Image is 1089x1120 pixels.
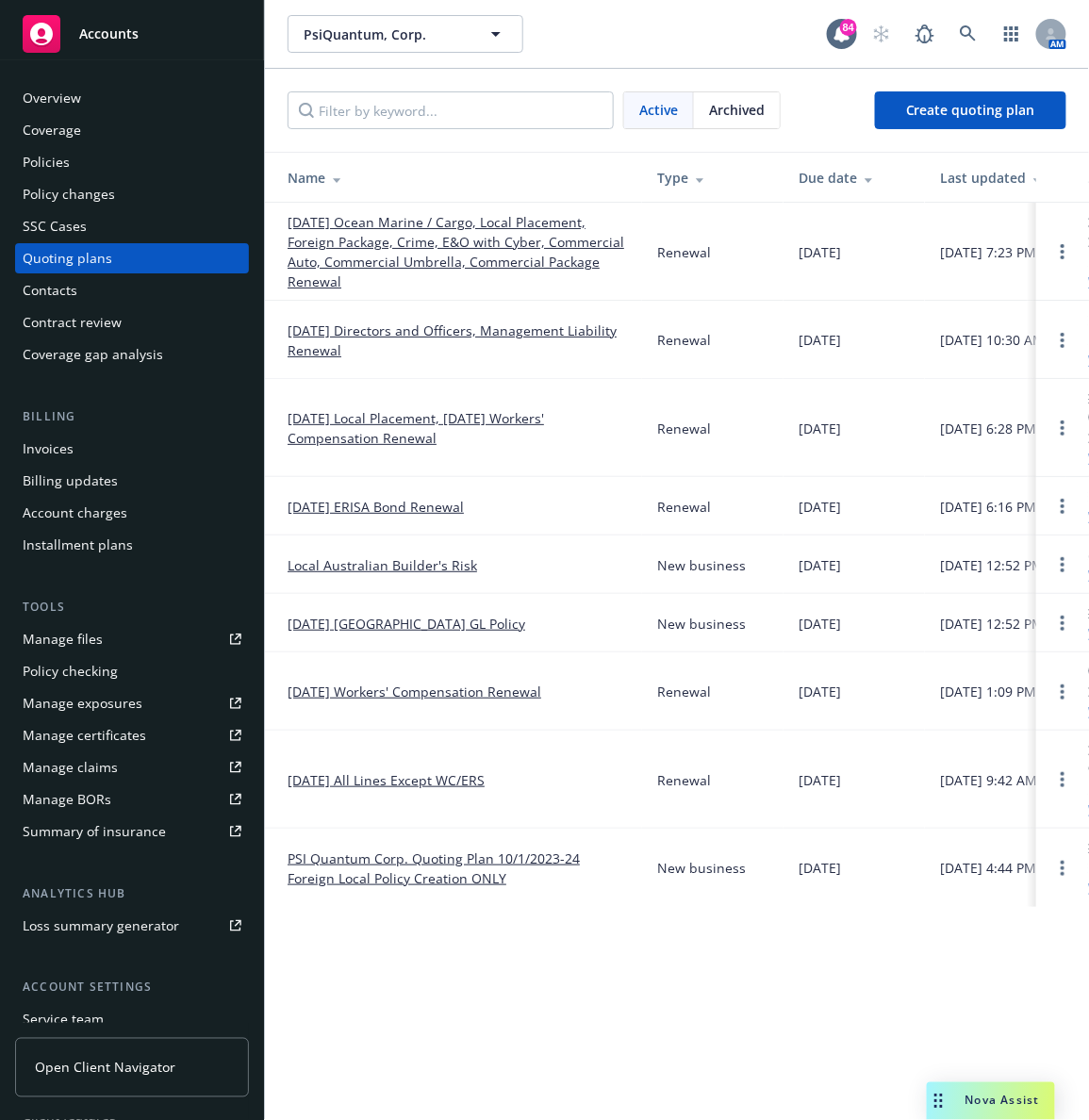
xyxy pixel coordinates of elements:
div: Coverage gap analysis [23,339,163,370]
div: Analytics hub [15,884,249,903]
a: Create quoting plan [875,91,1066,129]
div: [DATE] 12:52 PM [940,555,1044,575]
div: Last updated [940,168,1051,188]
a: Invoices [15,434,249,464]
span: PsiQuantum, Corp. [304,25,467,44]
a: [DATE] [GEOGRAPHIC_DATA] GL Policy [288,614,525,634]
div: Summary of insurance [23,816,166,847]
a: [DATE] Directors and Officers, Management Liability Renewal [288,321,627,360]
div: Drag to move [927,1082,950,1120]
a: Manage files [15,624,249,654]
span: Accounts [79,26,139,41]
a: Manage claims [15,752,249,782]
div: [DATE] 12:52 PM [940,614,1044,634]
div: 84 [840,19,857,36]
a: Local Australian Builder's Risk [288,555,477,575]
div: Account charges [23,498,127,528]
div: [DATE] [799,330,841,350]
a: Open options [1051,612,1074,634]
a: Installment plans [15,530,249,560]
div: Installment plans [23,530,133,560]
a: Summary of insurance [15,816,249,847]
a: Switch app [993,15,1031,53]
div: Quoting plans [23,243,112,273]
a: [DATE] Local Placement, [DATE] Workers' Compensation Renewal [288,408,627,448]
a: Search [949,15,987,53]
span: Open Client Navigator [35,1058,175,1078]
a: PSI Quantum Corp. Quoting Plan 10/1/2023-24 Foreign Local Policy Creation ONLY [288,848,627,888]
div: New business [657,555,746,575]
a: Coverage [15,115,249,145]
a: Contacts [15,275,249,305]
div: Coverage [23,115,81,145]
a: Service team [15,1005,249,1035]
div: Account settings [15,979,249,997]
div: Overview [23,83,81,113]
div: Manage exposures [23,688,142,718]
a: [DATE] Workers' Compensation Renewal [288,682,541,701]
div: Loss summary generator [23,911,179,941]
div: [DATE] 9:42 AM [940,770,1037,790]
div: Due date [799,168,910,188]
button: PsiQuantum, Corp. [288,15,523,53]
div: Service team [23,1005,104,1035]
div: [DATE] [799,419,841,438]
a: Policy changes [15,179,249,209]
div: [DATE] 6:28 PM [940,419,1036,438]
a: Manage exposures [15,688,249,718]
a: SSC Cases [15,211,249,241]
div: Renewal [657,497,711,517]
a: Coverage gap analysis [15,339,249,370]
div: [DATE] 1:09 PM [940,682,1036,701]
div: [DATE] [799,858,841,878]
div: Policy changes [23,179,115,209]
div: Contract review [23,307,122,338]
a: Policy checking [15,656,249,686]
a: [DATE] Ocean Marine / Cargo, Local Placement, Foreign Package, Crime, E&O with Cyber, Commercial ... [288,212,627,291]
div: Invoices [23,434,74,464]
div: Renewal [657,242,711,262]
a: Billing updates [15,466,249,496]
div: Renewal [657,770,711,790]
div: New business [657,614,746,634]
div: Manage files [23,624,103,654]
a: [DATE] ERISA Bond Renewal [288,497,464,517]
div: SSC Cases [23,211,87,241]
a: Policies [15,147,249,177]
a: Manage certificates [15,720,249,750]
a: [DATE] All Lines Except WC/ERS [288,770,485,790]
a: Open options [1051,417,1074,439]
span: Nova Assist [965,1093,1040,1109]
div: [DATE] [799,614,841,634]
div: Manage BORs [23,784,111,815]
div: [DATE] 4:44 PM [940,858,1036,878]
a: Report a Bug [906,15,944,53]
a: Quoting plans [15,243,249,273]
div: Type [657,168,768,188]
a: Overview [15,83,249,113]
a: Open options [1051,553,1074,576]
a: Account charges [15,498,249,528]
div: Name [288,168,627,188]
div: Policy checking [23,656,118,686]
button: Nova Assist [927,1082,1055,1120]
a: Open options [1051,768,1074,791]
div: Billing updates [23,466,118,496]
a: Open options [1051,495,1074,518]
a: Open options [1051,240,1074,263]
a: Accounts [15,8,249,60]
span: Create quoting plan [906,101,1035,119]
a: Open options [1051,329,1074,352]
div: Manage certificates [23,720,146,750]
a: Start snowing [863,15,900,53]
div: Renewal [657,419,711,438]
div: [DATE] 10:30 AM [940,330,1045,350]
div: Billing [15,407,249,426]
div: [DATE] 7:23 PM [940,242,1036,262]
a: Contract review [15,307,249,338]
div: Policies [23,147,70,177]
div: [DATE] [799,682,841,701]
a: Open options [1051,857,1074,880]
div: New business [657,858,746,878]
div: [DATE] [799,242,841,262]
